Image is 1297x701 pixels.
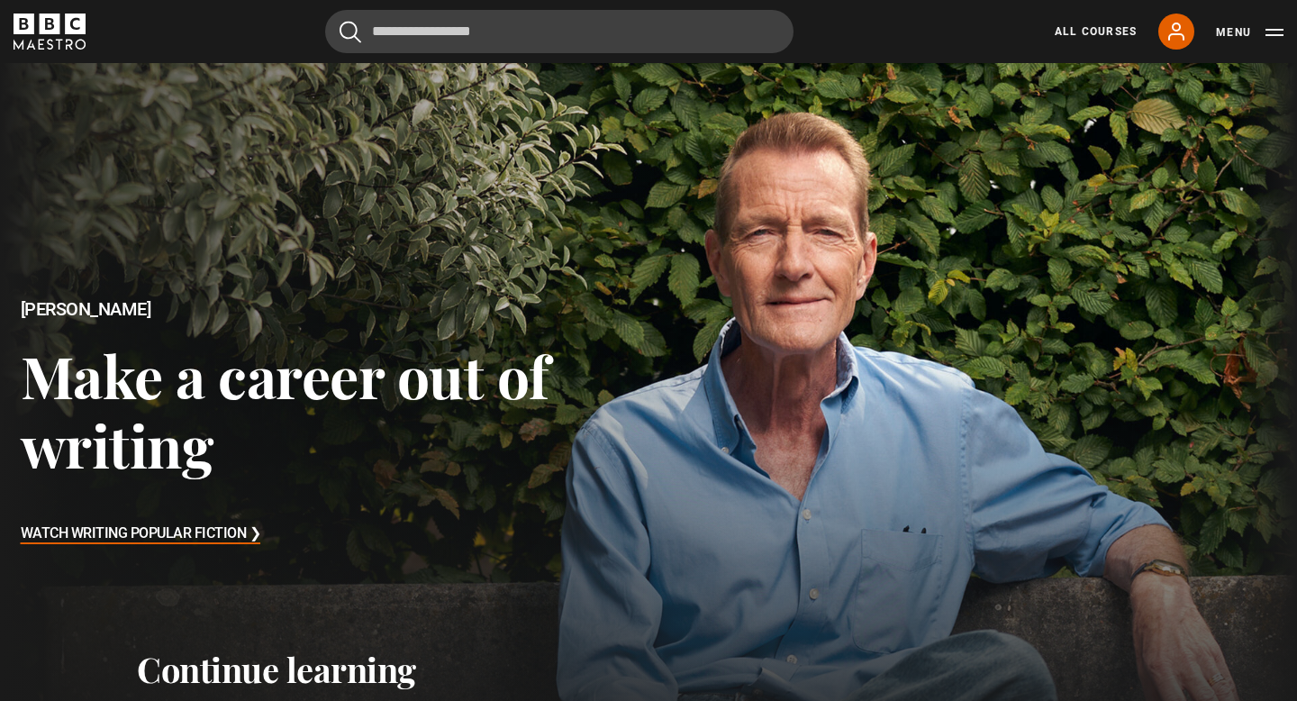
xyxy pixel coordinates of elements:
button: Toggle navigation [1216,23,1283,41]
h2: [PERSON_NAME] [21,299,649,320]
button: Submit the search query [340,21,361,43]
a: All Courses [1055,23,1137,40]
h3: Make a career out of writing [21,341,649,480]
h3: Watch Writing Popular Fiction ❯ [21,521,261,548]
h2: Continue learning [137,649,1160,690]
input: Search [325,10,794,53]
svg: BBC Maestro [14,14,86,50]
